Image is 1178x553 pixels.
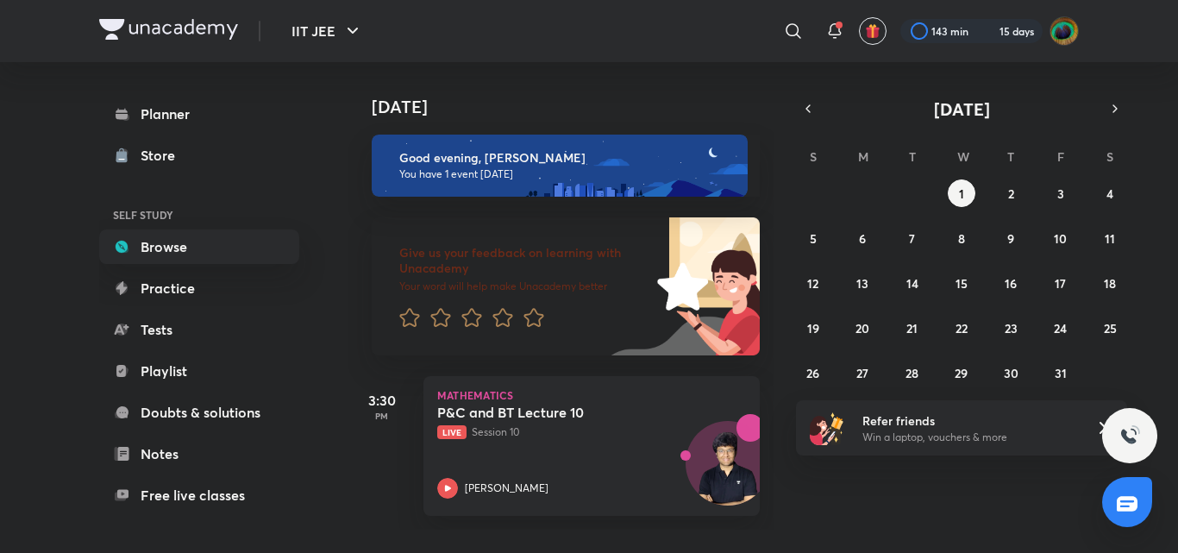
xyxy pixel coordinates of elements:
[849,224,876,252] button: October 6, 2025
[948,179,975,207] button: October 1, 2025
[1057,148,1064,165] abbr: Friday
[810,230,817,247] abbr: October 5, 2025
[437,390,746,400] p: Mathematics
[1055,275,1066,292] abbr: October 17, 2025
[1007,148,1014,165] abbr: Thursday
[399,167,732,181] p: You have 1 event [DATE]
[1004,365,1018,381] abbr: October 30, 2025
[810,148,817,165] abbr: Sunday
[997,359,1024,386] button: October 30, 2025
[997,224,1024,252] button: October 9, 2025
[399,280,651,293] p: Your word will help make Unacademy better
[905,365,918,381] abbr: October 28, 2025
[865,23,880,39] img: avatar
[807,320,819,336] abbr: October 19, 2025
[437,404,652,421] h5: P&C and BT Lecture 10
[1054,230,1067,247] abbr: October 10, 2025
[799,224,827,252] button: October 5, 2025
[99,200,299,229] h6: SELF STUDY
[99,271,299,305] a: Practice
[997,314,1024,342] button: October 23, 2025
[1104,320,1117,336] abbr: October 25, 2025
[1005,275,1017,292] abbr: October 16, 2025
[899,314,926,342] button: October 21, 2025
[372,97,777,117] h4: [DATE]
[1005,320,1018,336] abbr: October 23, 2025
[437,424,708,440] p: Session 10
[1105,230,1115,247] abbr: October 11, 2025
[99,395,299,430] a: Doubts & solutions
[799,269,827,297] button: October 12, 2025
[906,320,918,336] abbr: October 21, 2025
[399,150,732,166] h6: Good evening, [PERSON_NAME]
[856,275,868,292] abbr: October 13, 2025
[1047,179,1075,207] button: October 3, 2025
[959,185,964,202] abbr: October 1, 2025
[899,269,926,297] button: October 14, 2025
[909,148,916,165] abbr: Tuesday
[906,275,918,292] abbr: October 14, 2025
[1007,230,1014,247] abbr: October 9, 2025
[948,224,975,252] button: October 8, 2025
[465,481,548,496] p: [PERSON_NAME]
[859,17,887,45] button: avatar
[820,97,1103,121] button: [DATE]
[979,22,996,40] img: streak
[99,437,299,471] a: Notes
[849,269,876,297] button: October 13, 2025
[1050,16,1079,46] img: Shravan
[99,312,299,347] a: Tests
[956,320,968,336] abbr: October 22, 2025
[99,229,299,264] a: Browse
[862,430,1075,445] p: Win a laptop, vouchers & more
[909,230,915,247] abbr: October 7, 2025
[858,148,868,165] abbr: Monday
[99,478,299,512] a: Free live classes
[372,135,748,197] img: evening
[997,269,1024,297] button: October 16, 2025
[1096,224,1124,252] button: October 11, 2025
[1119,425,1140,446] img: ttu
[1047,359,1075,386] button: October 31, 2025
[956,275,968,292] abbr: October 15, 2025
[948,359,975,386] button: October 29, 2025
[281,14,373,48] button: IIT JEE
[1057,185,1064,202] abbr: October 3, 2025
[855,320,869,336] abbr: October 20, 2025
[1055,365,1067,381] abbr: October 31, 2025
[859,230,866,247] abbr: October 6, 2025
[957,148,969,165] abbr: Wednesday
[799,314,827,342] button: October 19, 2025
[856,365,868,381] abbr: October 27, 2025
[948,314,975,342] button: October 22, 2025
[598,217,760,355] img: feedback_image
[899,224,926,252] button: October 7, 2025
[99,138,299,173] a: Store
[1047,224,1075,252] button: October 10, 2025
[99,19,238,44] a: Company Logo
[1096,179,1124,207] button: October 4, 2025
[849,359,876,386] button: October 27, 2025
[1106,185,1113,202] abbr: October 4, 2025
[1104,275,1116,292] abbr: October 18, 2025
[1047,269,1075,297] button: October 17, 2025
[99,19,238,40] img: Company Logo
[1047,314,1075,342] button: October 24, 2025
[348,411,417,421] p: PM
[899,359,926,386] button: October 28, 2025
[399,245,651,276] h6: Give us your feedback on learning with Unacademy
[1096,314,1124,342] button: October 25, 2025
[1054,320,1067,336] abbr: October 24, 2025
[806,365,819,381] abbr: October 26, 2025
[934,97,990,121] span: [DATE]
[997,179,1024,207] button: October 2, 2025
[807,275,818,292] abbr: October 12, 2025
[1096,269,1124,297] button: October 18, 2025
[849,314,876,342] button: October 20, 2025
[810,411,844,445] img: referral
[799,359,827,386] button: October 26, 2025
[862,412,1075,430] h6: Refer friends
[141,145,185,166] div: Store
[958,230,965,247] abbr: October 8, 2025
[437,425,467,439] span: Live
